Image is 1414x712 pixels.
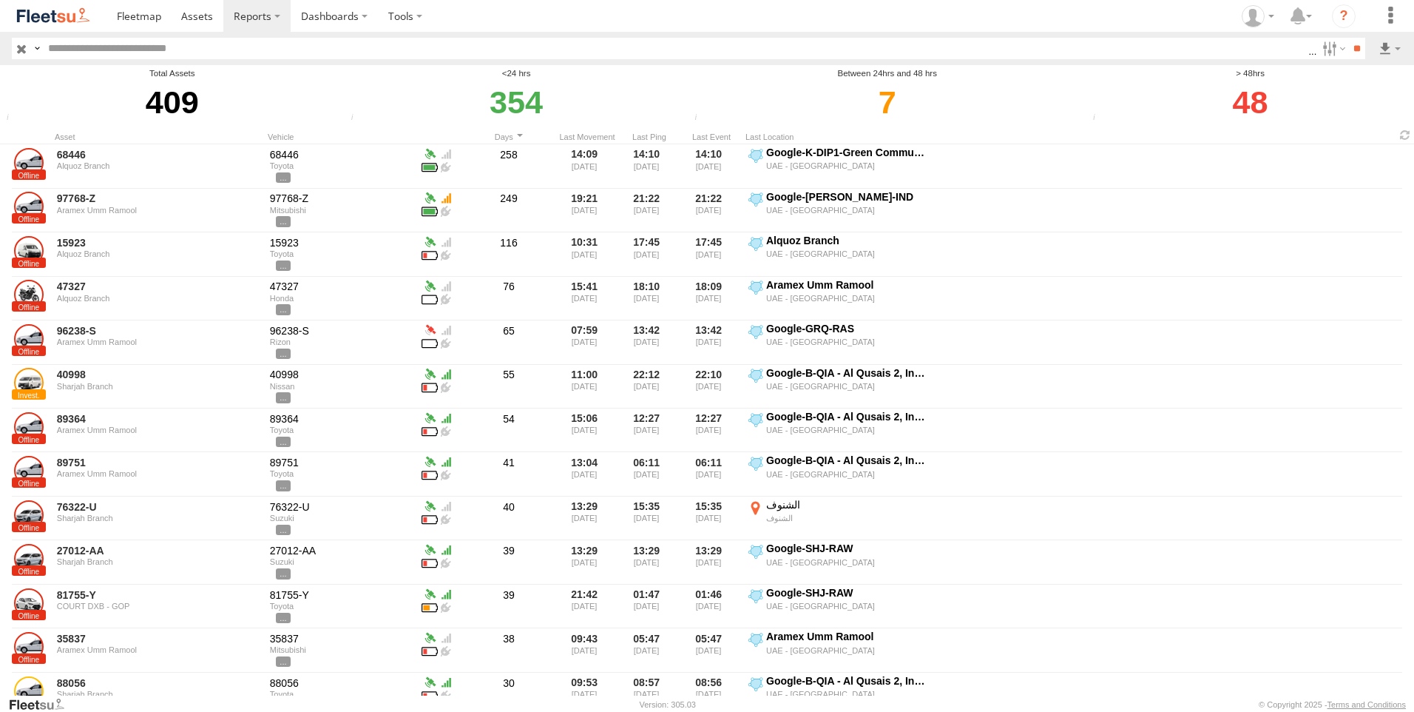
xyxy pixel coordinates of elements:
div: 15:35 [DATE] [621,498,677,539]
a: 96238-S [57,324,260,337]
a: 47327 [57,280,260,293]
div: Aramex Umm Ramool [57,469,260,478]
div: 27012-AA [270,544,413,557]
div: 09:43 [DATE] [559,630,615,671]
div: 10:31 [DATE] [559,234,615,275]
div: Toyota [270,602,413,611]
div: Number of devices that their last movement was between last 24 and 48 hours [690,113,712,124]
label: Click to View Event Location [745,630,930,671]
div: Battery Remaining: 3.67v [422,643,438,656]
a: 15923 [57,236,260,249]
a: View Asset Details [14,412,44,442]
div: 41 [464,454,553,494]
label: Click to View Event Location [745,410,930,451]
div: Version: 305.03 [640,700,696,709]
div: Last Event [683,132,740,142]
div: UAE - [GEOGRAPHIC_DATA] [766,161,928,171]
a: View Asset Details [14,456,44,486]
div: Google-B-QIA - Al Qusais 2, Industrial Area [766,366,928,380]
div: Alquoz Branch [57,249,260,258]
div: © Copyright 2025 - [1259,700,1406,709]
div: 13:29 [DATE] [559,542,615,582]
div: 14:10 [DATE] [683,146,740,187]
div: Sharjah Branch [57,514,260,523]
a: View Asset Details [14,236,44,266]
a: 40998 [57,368,260,381]
div: Click to filter last movement > 48hrs [1089,80,1412,124]
div: Suzuki [270,557,413,566]
div: 54 [464,410,553,451]
div: Total number of Enabled Assets [2,113,24,124]
span: View Vehicle Details to show all tags [276,568,291,579]
div: Click to filter last movement between last 24 and 48 hours [690,80,1084,124]
span: Refresh [1396,128,1414,142]
a: View Asset Details [14,588,44,618]
a: 35837 [57,632,260,645]
div: Battery Remaining: 4.23v [422,159,438,172]
div: 12:27 [DATE] [683,410,740,451]
div: 18:10 [DATE] [621,278,677,319]
a: View Asset Details [14,192,44,221]
i: ? [1332,4,1356,28]
div: 06:11 [DATE] [683,454,740,494]
div: GSM Signal = 2 [438,190,454,204]
div: Google-B-QIA - Al Qusais 2, Industrial Area [766,454,928,467]
a: View Asset Details [14,544,44,574]
div: UAE - [GEOGRAPHIC_DATA] [766,249,928,259]
a: View Asset Details [14,324,44,354]
div: Google-GRQ-RAS [766,322,928,335]
label: Click to View Event Location [745,190,930,231]
div: 07:59 [DATE] [559,322,615,363]
div: GSM Signal = 5 [438,586,454,600]
div: 81755-Y [270,588,413,602]
label: Click to View Event Location [745,586,930,627]
div: 05:47 [DATE] [683,630,740,671]
div: Toyota [270,690,413,699]
div: Aramex Umm Ramool [57,206,260,215]
a: View Asset Details [14,632,44,662]
div: Alquoz Branch [57,294,260,303]
div: Sharjah Branch [57,382,260,391]
div: Last Location [745,132,930,142]
div: Last Ping [621,132,677,142]
div: 116 [464,234,553,275]
a: View Asset Details [14,280,44,309]
div: 249 [464,190,553,231]
div: 22:12 [DATE] [621,366,677,407]
div: GSM Signal = 4 [438,322,454,335]
span: View Vehicle Details to show all tags [276,216,291,226]
div: 89364 [270,412,413,426]
div: 47327 [270,280,413,293]
div: Battery Remaining: 2.72v [422,555,438,568]
div: 76 [464,278,553,319]
div: 21:22 [DATE] [621,190,677,231]
div: 12:27 [DATE] [621,410,677,451]
div: GSM Signal = 4 [438,146,454,159]
a: Visit our Website [8,697,76,712]
div: 13:42 [DATE] [683,322,740,363]
div: 01:46 [DATE] [683,586,740,627]
div: GSM Signal = 5 [438,674,454,688]
label: Click to View Event Location [745,542,930,582]
div: Aramex Umm Ramool [766,278,928,292]
span: View Vehicle Details to show all tags [276,437,291,447]
label: Search Filter Options [1316,38,1348,59]
div: 15:41 [DATE] [559,278,615,319]
div: 14:09 [DATE] [559,146,615,187]
div: 96238-S [270,324,413,337]
a: 68446 [57,148,260,161]
div: 13:42 [DATE] [621,322,677,363]
div: Google-B-QIA - Al Qusais 2, Industrial Area [766,410,928,423]
div: 22:10 [DATE] [683,366,740,407]
div: 17:45 [DATE] [621,234,677,275]
div: 97768-Z [270,192,413,205]
div: Google-SHJ-RAW [766,542,928,555]
div: Aramex Umm Ramool [57,337,260,346]
div: Toyota [270,161,413,170]
span: View Vehicle Details to show all tags [276,349,291,359]
span: View Vehicle Details to show all tags [276,392,291,403]
a: View Asset Details [14,148,44,178]
div: UAE - [GEOGRAPHIC_DATA] [766,469,928,480]
div: Alquoz Branch [766,234,928,247]
div: UAE - [GEOGRAPHIC_DATA] [766,601,928,611]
